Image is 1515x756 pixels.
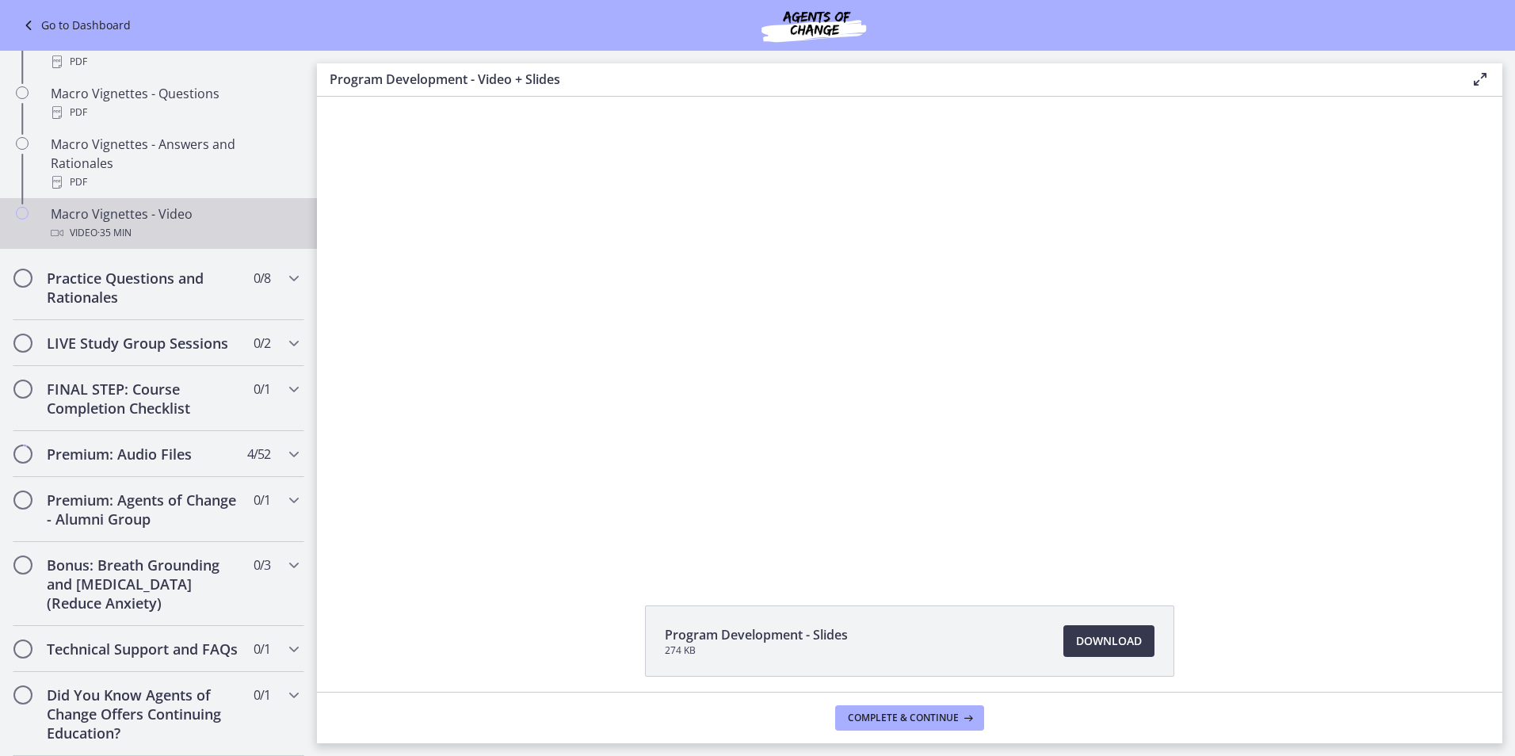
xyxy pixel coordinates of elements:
[247,445,270,464] span: 4 / 52
[254,491,270,510] span: 0 / 1
[51,204,298,242] div: Macro Vignettes - Video
[665,644,848,657] span: 274 KB
[848,712,959,724] span: Complete & continue
[254,640,270,659] span: 0 / 1
[47,491,240,529] h2: Premium: Agents of Change - Alumni Group
[47,269,240,307] h2: Practice Questions and Rationales
[47,640,240,659] h2: Technical Support and FAQs
[47,556,240,613] h2: Bonus: Breath Grounding and [MEDICAL_DATA] (Reduce Anxiety)
[97,223,132,242] span: · 35 min
[47,445,240,464] h2: Premium: Audio Files
[330,70,1445,89] h3: Program Development - Video + Slides
[719,6,909,44] img: Agents of Change
[1063,625,1154,657] a: Download
[47,685,240,743] h2: Did You Know Agents of Change Offers Continuing Education?
[317,97,1502,569] iframe: Video Lesson
[19,16,131,35] a: Go to Dashboard
[665,625,848,644] span: Program Development - Slides
[254,269,270,288] span: 0 / 8
[254,334,270,353] span: 0 / 2
[51,173,298,192] div: PDF
[1076,632,1142,651] span: Download
[47,380,240,418] h2: FINAL STEP: Course Completion Checklist
[51,103,298,122] div: PDF
[51,223,298,242] div: Video
[51,84,298,122] div: Macro Vignettes - Questions
[51,52,298,71] div: PDF
[835,705,984,731] button: Complete & continue
[254,380,270,399] span: 0 / 1
[254,556,270,575] span: 0 / 3
[51,135,298,192] div: Macro Vignettes - Answers and Rationales
[47,334,240,353] h2: LIVE Study Group Sessions
[254,685,270,704] span: 0 / 1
